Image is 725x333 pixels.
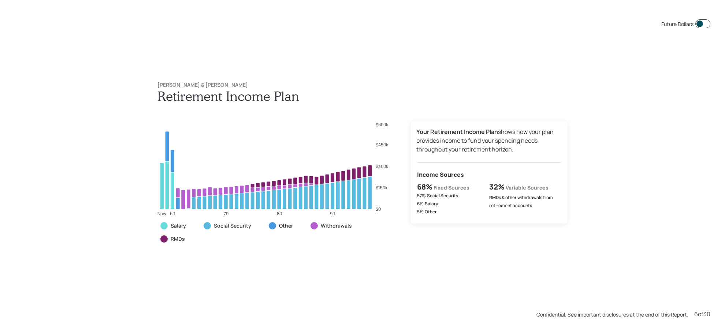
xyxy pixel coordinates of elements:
h1: Retirement Income Plan [157,88,568,104]
label: Salary [425,201,438,209]
label: Other [425,209,437,217]
label: RMDs [171,235,185,243]
label: 6% [417,201,424,209]
div: Confidential. See important disclosures at the end of this Report. [536,311,688,318]
tspan: 70 [224,210,228,217]
b: Your Retirement Income Plan [416,128,498,136]
div: Future Dollars [661,20,694,28]
label: RMDs & other withdrawals from retirement accounts [489,194,553,209]
tspan: 80 [277,210,282,217]
tspan: $300k [376,163,388,169]
h5: Income Sources [417,170,561,180]
label: Other [279,222,293,229]
h6: [PERSON_NAME] & [PERSON_NAME] [157,82,568,88]
label: Social Security [427,193,458,201]
label: Salary [171,222,186,229]
tspan: 90 [330,210,335,217]
tspan: $0 [376,206,381,212]
tspan: $150k [376,184,388,191]
p: shows how your plan provides income to fund your spending needs throughout your retirement horizon. [416,127,562,154]
label: Withdrawals [321,222,352,229]
tspan: $600k [376,121,388,128]
h6: Fixed Sources [434,184,469,192]
h4: 68% [417,181,432,193]
tspan: 60 [170,210,175,217]
h4: 32% [489,181,505,193]
tspan: $450k [376,142,388,148]
label: 57% [417,193,426,201]
tspan: Now [157,210,166,217]
label: 5% [417,209,424,217]
h6: Variable Sources [506,184,549,192]
label: Social Security [214,222,251,229]
div: 6 of 30 [694,310,710,318]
